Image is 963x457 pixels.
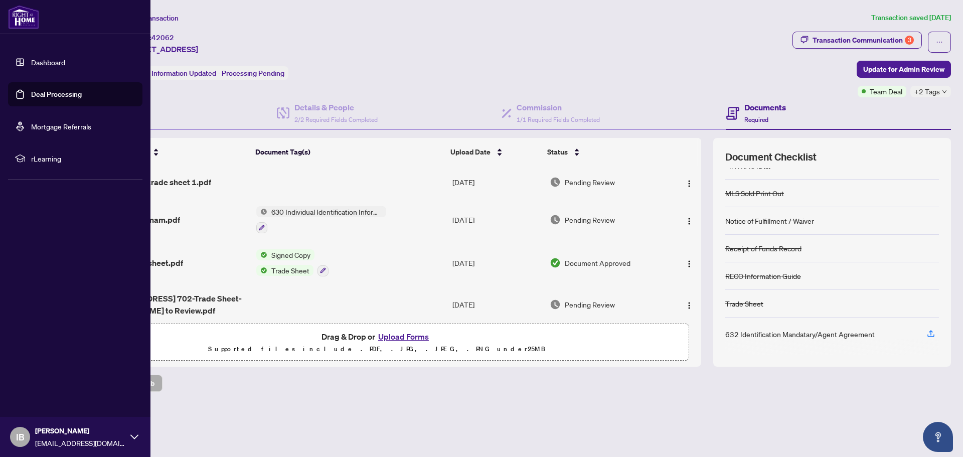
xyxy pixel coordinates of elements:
span: ellipsis [936,39,943,46]
button: Status IconSigned CopyStatus IconTrade Sheet [256,249,329,276]
img: Logo [685,260,693,268]
img: Document Status [550,214,561,225]
button: Transaction Communication3 [792,32,922,49]
span: Signed Copy [267,249,314,260]
span: rLearning [31,153,135,164]
span: 2/2 Required Fields Completed [294,116,378,123]
span: Roehampton trade sheet 1.pdf [99,176,211,188]
a: Dashboard [31,58,65,67]
h4: Documents [744,101,786,113]
span: Trade Sheet [267,265,313,276]
span: [PERSON_NAME] [35,425,125,436]
span: [EMAIL_ADDRESS][DOMAIN_NAME] [35,437,125,448]
div: MLS Sold Print Out [725,188,784,199]
span: Drag & Drop or [322,330,432,343]
span: 42062 [151,33,174,42]
h4: Details & People [294,101,378,113]
span: 630 Individual Identification Information Record [267,206,386,217]
article: Transaction saved [DATE] [871,12,951,24]
span: Pending Review [565,214,615,225]
img: Logo [685,301,693,310]
a: Mortgage Referrals [31,122,91,131]
th: Upload Date [446,138,543,166]
button: Logo [681,174,697,190]
td: [DATE] [448,198,546,241]
div: Status: [124,66,288,80]
span: down [942,89,947,94]
button: Logo [681,212,697,228]
span: View Transaction [125,14,179,23]
span: Information Updated - Processing Pending [151,69,284,78]
button: Logo [681,296,697,313]
span: Status [547,146,568,158]
button: Update for Admin Review [857,61,951,78]
span: +2 Tags [914,86,940,97]
img: Document Status [550,299,561,310]
img: Status Icon [256,265,267,276]
span: Required [744,116,768,123]
span: [STREET_ADDRESS] 702-Trade Sheet-[PERSON_NAME] to Review.pdf [99,292,248,317]
span: Document Approved [565,257,630,268]
img: Document Status [550,257,561,268]
div: Trade Sheet [725,298,763,309]
button: Open asap [923,422,953,452]
img: Logo [685,180,693,188]
span: Pending Review [565,299,615,310]
th: (20) File Name [95,138,251,166]
span: IB [16,430,25,444]
p: Supported files include .PDF, .JPG, .JPEG, .PNG under 25 MB [71,343,683,355]
span: 1/1 Required Fields Completed [517,116,600,123]
div: RECO Information Guide [725,270,801,281]
span: Team Deal [870,86,902,97]
th: Status [543,138,664,166]
th: Document Tag(s) [251,138,447,166]
span: Update for Admin Review [863,61,944,77]
button: Upload Forms [375,330,432,343]
span: Document Checklist [725,150,817,164]
td: [DATE] [448,241,546,284]
div: 632 Identification Mandatary/Agent Agreement [725,329,875,340]
img: Status Icon [256,249,267,260]
div: Transaction Communication [813,32,914,48]
img: Logo [685,217,693,225]
div: 3 [905,36,914,45]
div: Notice of Fulfillment / Waiver [725,215,814,226]
td: [DATE] [448,166,546,198]
h4: Commission [517,101,600,113]
img: Status Icon [256,206,267,217]
td: [DATE] [448,284,546,325]
a: Deal Processing [31,90,82,99]
span: Drag & Drop orUpload FormsSupported files include .PDF, .JPG, .JPEG, .PNG under25MB [65,324,689,361]
button: Logo [681,255,697,271]
span: Pending Review [565,177,615,188]
span: [STREET_ADDRESS] [124,43,198,55]
div: Receipt of Funds Record [725,243,801,254]
img: Document Status [550,177,561,188]
img: logo [8,5,39,29]
button: Status Icon630 Individual Identification Information Record [256,206,386,233]
span: Upload Date [450,146,491,158]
